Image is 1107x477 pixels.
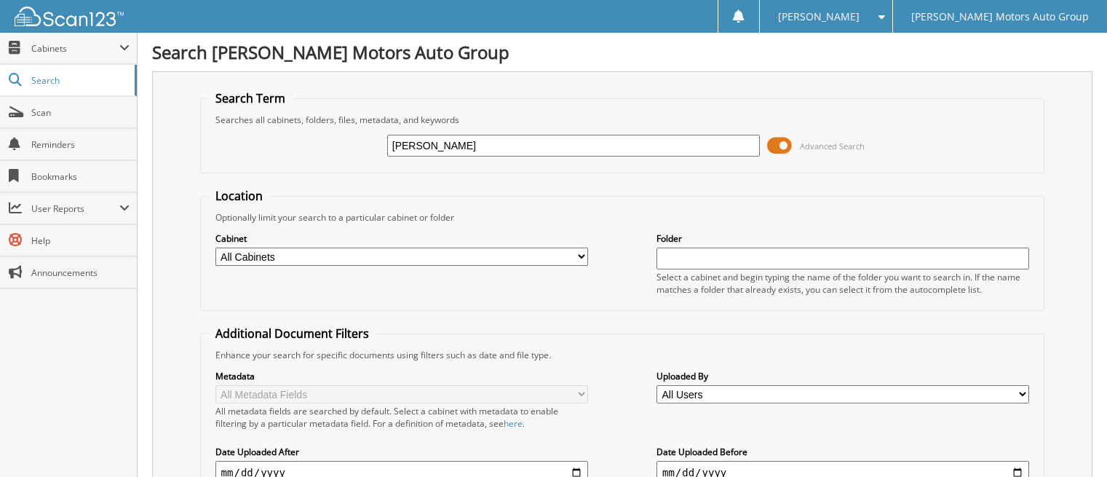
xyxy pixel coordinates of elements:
[31,170,130,183] span: Bookmarks
[208,326,376,342] legend: Additional Document Filters
[208,188,270,204] legend: Location
[31,74,127,87] span: Search
[31,202,119,215] span: User Reports
[31,267,130,279] span: Announcements
[31,138,130,151] span: Reminders
[208,211,1037,224] div: Optionally limit your search to a particular cabinet or folder
[31,234,130,247] span: Help
[215,446,588,458] label: Date Uploaded After
[656,370,1029,382] label: Uploaded By
[215,232,588,245] label: Cabinet
[656,232,1029,245] label: Folder
[215,370,588,382] label: Metadata
[656,271,1029,296] div: Select a cabinet and begin typing the name of the folder you want to search in. If the name match...
[215,405,588,430] div: All metadata fields are searched by default. Select a cabinet with metadata to enable filtering b...
[31,106,130,119] span: Scan
[31,42,119,55] span: Cabinets
[800,141,865,151] span: Advanced Search
[208,349,1037,361] div: Enhance your search for specific documents using filters such as date and file type.
[911,12,1089,21] span: [PERSON_NAME] Motors Auto Group
[15,7,124,26] img: scan123-logo-white.svg
[152,40,1092,64] h1: Search [PERSON_NAME] Motors Auto Group
[656,446,1029,458] label: Date Uploaded Before
[208,114,1037,126] div: Searches all cabinets, folders, files, metadata, and keywords
[778,12,860,21] span: [PERSON_NAME]
[504,417,523,430] a: here
[208,90,293,106] legend: Search Term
